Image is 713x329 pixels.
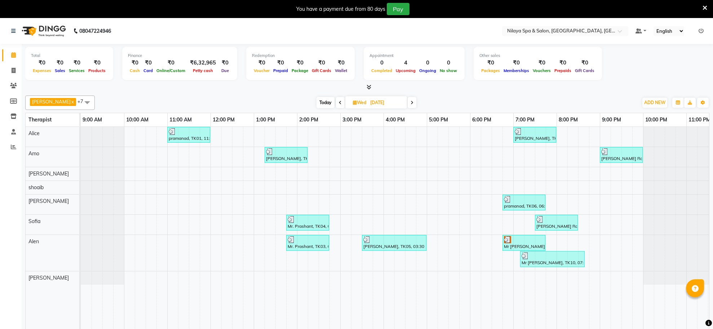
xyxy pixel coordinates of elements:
[503,236,545,250] div: Mr [PERSON_NAME], TK07, 06:45 PM-07:45 PM, Deep Tissue Repair Therapy([DEMOGRAPHIC_DATA]) 60 Min
[290,59,310,67] div: ₹0
[211,115,236,125] a: 12:00 PM
[67,68,87,73] span: Services
[296,5,385,13] div: You have a payment due from 80 days
[155,68,187,73] span: Online/Custom
[384,115,407,125] a: 4:00 PM
[71,99,74,105] a: x
[514,115,536,125] a: 7:00 PM
[573,59,596,67] div: ₹0
[271,68,290,73] span: Prepaid
[128,53,231,59] div: Finance
[514,128,555,142] div: [PERSON_NAME], TK08, 07:00 PM-08:00 PM, Deep Tissue Repair Therapy([DEMOGRAPHIC_DATA]) 60 Min
[333,59,349,67] div: ₹0
[394,68,417,73] span: Upcoming
[53,68,67,73] span: Sales
[553,68,573,73] span: Prepaids
[265,148,307,162] div: [PERSON_NAME], TK02, 01:15 PM-02:15 PM, Traditional Swedish Relaxation Therapy([DEMOGRAPHIC_DATA]...
[351,100,368,105] span: Wed
[479,68,502,73] span: Packages
[333,68,349,73] span: Wallet
[573,68,596,73] span: Gift Cards
[28,116,52,123] span: Therapist
[28,218,40,224] span: Sofia
[601,148,642,162] div: [PERSON_NAME] Room205, TK11, 09:00 PM-10:00 PM, Traditional Swedish Relaxation Therapy([DEMOGRAPH...
[252,68,271,73] span: Voucher
[87,68,107,73] span: Products
[28,198,69,204] span: [PERSON_NAME]
[28,130,40,137] span: Alice
[470,115,493,125] a: 6:00 PM
[142,59,155,67] div: ₹0
[502,59,531,67] div: ₹0
[600,115,623,125] a: 9:00 PM
[369,68,394,73] span: Completed
[31,68,53,73] span: Expenses
[81,115,104,125] a: 9:00 AM
[67,59,87,67] div: ₹0
[191,68,215,73] span: Petty cash
[557,115,580,125] a: 8:00 PM
[536,216,577,230] div: [PERSON_NAME] Room817, TK09, 07:30 PM-08:30 PM, Traditional Swedish Relaxation Therapy([DEMOGRAPH...
[687,115,712,125] a: 11:00 PM
[427,115,450,125] a: 5:00 PM
[128,59,142,67] div: ₹0
[531,59,553,67] div: ₹0
[18,21,68,41] img: logo
[155,59,187,67] div: ₹0
[394,59,417,67] div: 4
[28,150,39,157] span: Amo
[290,68,310,73] span: Package
[124,115,150,125] a: 10:00 AM
[368,97,404,108] input: 2025-08-20
[28,238,39,245] span: Alen
[643,115,669,125] a: 10:00 PM
[417,68,438,73] span: Ongoing
[28,275,69,281] span: [PERSON_NAME]
[187,59,219,67] div: ₹6,32,965
[77,98,89,104] span: +7
[310,68,333,73] span: Gift Cards
[252,53,349,59] div: Redemption
[341,115,363,125] a: 3:00 PM
[28,170,69,177] span: [PERSON_NAME]
[87,59,107,67] div: ₹0
[553,59,573,67] div: ₹0
[642,98,667,108] button: ADD NEW
[316,97,335,108] span: Today
[31,59,53,67] div: ₹0
[31,53,107,59] div: Total
[32,99,71,105] span: [PERSON_NAME]
[254,115,277,125] a: 1:00 PM
[363,236,426,250] div: [PERSON_NAME], TK05, 03:30 PM-05:00 PM, Deep Tissue Repair Therapy([DEMOGRAPHIC_DATA]) 90 Min
[369,53,459,59] div: Appointment
[644,100,665,105] span: ADD NEW
[369,59,394,67] div: 0
[168,128,209,142] div: pramanad, TK01, 11:00 AM-12:00 PM, Traditional Swedish Relaxation Therapy([DEMOGRAPHIC_DATA]) 60 Min
[53,59,67,67] div: ₹0
[287,236,328,250] div: Mr. Prashant, TK03, 01:45 PM-02:45 PM, Deep Tissue Repair Therapy([DEMOGRAPHIC_DATA]) 60 Min
[271,59,290,67] div: ₹0
[521,252,584,266] div: Mr [PERSON_NAME], TK10, 07:10 PM-08:40 PM, Deep Tissue Repair Therapy([DEMOGRAPHIC_DATA]) 90 Min
[531,68,553,73] span: Vouchers
[417,59,438,67] div: 0
[168,115,194,125] a: 11:00 AM
[28,184,44,191] span: shoaib
[128,68,142,73] span: Cash
[252,59,271,67] div: ₹0
[683,300,706,322] iframe: chat widget
[142,68,155,73] span: Card
[220,68,231,73] span: Due
[310,59,333,67] div: ₹0
[503,196,545,209] div: pramanad, TK06, 06:45 PM-07:45 PM, Hand & Feet - Spa Pedicure
[287,216,328,230] div: Mr. Prashant, TK04, 01:45 PM-02:45 PM, Deep Tissue Repair Therapy([DEMOGRAPHIC_DATA]) 60 Min
[219,59,231,67] div: ₹0
[79,21,111,41] b: 08047224946
[479,53,596,59] div: Other sales
[387,3,409,15] button: Pay
[438,68,459,73] span: No show
[502,68,531,73] span: Memberships
[438,59,459,67] div: 0
[297,115,320,125] a: 2:00 PM
[479,59,502,67] div: ₹0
